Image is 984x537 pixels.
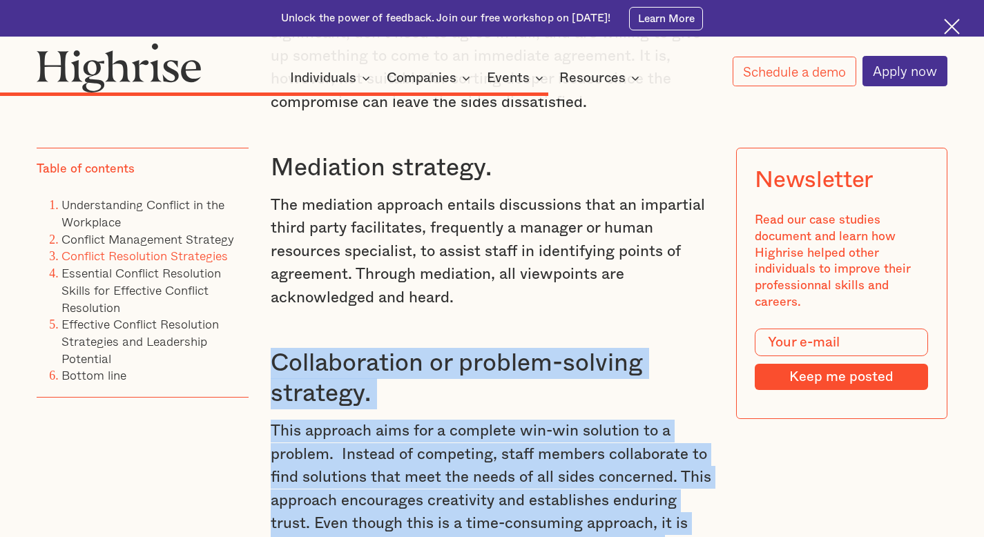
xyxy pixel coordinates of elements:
[271,153,713,184] h3: Mediation strategy.
[559,70,644,86] div: Resources
[271,348,713,409] h3: Collaboration or problem-solving strategy.
[61,229,234,248] a: Conflict Management Strategy
[61,263,221,316] a: Essential Conflict Resolution Skills for Effective Conflict Resolution
[61,365,126,384] a: Bottom line
[755,212,928,310] div: Read our case studies document and learn how Highrise helped other individuals to improve their p...
[37,43,201,92] img: Highrise logo
[387,70,474,86] div: Companies
[61,195,224,231] a: Understanding Conflict in the Workplace
[281,11,611,26] div: Unlock the power of feedback. Join our free workshop on [DATE]!
[755,329,928,390] form: Modal Form
[290,70,374,86] div: Individuals
[487,70,530,86] div: Events
[61,314,219,367] a: Effective Conflict Resolution Strategies and Leadership Potential
[559,70,626,86] div: Resources
[755,166,873,193] div: Newsletter
[37,161,135,177] div: Table of contents
[487,70,548,86] div: Events
[290,70,356,86] div: Individuals
[944,19,960,35] img: Cross icon
[862,56,947,86] a: Apply now
[629,7,703,30] a: Learn More
[271,194,713,309] p: The mediation approach entails discussions that an impartial third party facilitates, frequently ...
[387,70,456,86] div: Companies
[733,57,856,86] a: Schedule a demo
[61,246,228,265] a: Conflict Resolution Strategies
[755,329,928,356] input: Your e-mail
[755,364,928,389] input: Keep me posted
